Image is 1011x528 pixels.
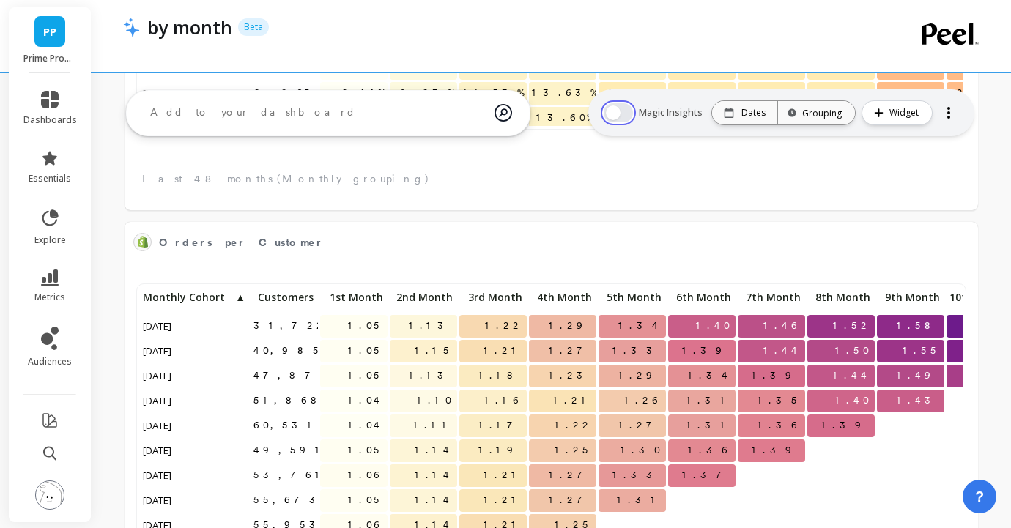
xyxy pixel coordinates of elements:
span: 16.98% [668,82,739,104]
span: 1.21 [481,489,527,511]
span: [DATE] [140,82,176,104]
div: Toggle SortBy [140,287,210,312]
p: 3rd Month [459,287,527,308]
p: Monthly Cohort [140,287,250,308]
span: PP [43,23,56,40]
span: 1.11 [410,414,457,436]
span: 1.18 [475,365,527,387]
span: [DATE] [140,464,176,486]
p: 8th Month [807,287,875,308]
span: [DATE] [140,365,176,387]
span: (Monthly grouping) [277,171,430,186]
span: 1.05 [345,365,388,387]
span: [DATE] [140,390,176,412]
span: 1.36 [685,439,736,461]
span: dashboards [23,114,77,126]
p: 4th Month [529,287,596,308]
span: 11.53% [460,82,527,104]
span: audiences [28,356,72,368]
span: 31,722 [251,315,330,337]
span: 1.44 [760,340,805,362]
span: 1.33 [610,464,666,486]
span: 1.31 [684,390,736,412]
p: Dates [741,107,766,119]
span: Customers [253,291,314,303]
span: 1.39 [818,414,875,436]
div: Toggle SortBy [528,287,598,312]
span: 49,591 [251,439,330,461]
span: 1.22 [552,414,596,436]
span: 1.39 [679,340,736,362]
span: ▲ [234,291,245,303]
span: 60,531 [251,414,322,436]
span: Orders per Customer [159,235,324,250]
p: Beta [238,18,269,36]
span: 1.23 [546,365,596,387]
span: 1.04 [345,390,388,412]
p: Customers [251,287,318,308]
span: 2.44% [339,82,388,104]
span: 1.44 [830,365,875,387]
span: 1.40 [693,315,736,337]
div: Toggle SortBy [667,287,737,312]
span: 9th Month [880,291,940,303]
p: 2nd Month [390,287,457,308]
span: 47,877 [251,365,340,387]
span: [DATE] [140,439,176,461]
span: Orders per Customer [159,232,922,253]
span: 3rd Month [462,291,522,303]
span: 1.29 [546,315,596,337]
span: [DATE] [140,340,176,362]
span: Magic Insights [639,105,706,120]
div: Toggle SortBy [737,287,807,312]
p: by month [147,15,232,40]
img: magic search icon [495,93,512,133]
span: 1.29 [615,365,666,387]
div: Toggle SortBy [319,287,389,312]
span: 1.55 [900,340,944,362]
span: 1.43 [894,390,944,412]
span: 18.28% [738,82,809,104]
span: 1.14 [412,439,457,461]
span: 1.35 [755,390,805,412]
span: 1.19 [475,439,527,461]
span: 1.14 [412,464,457,486]
span: 1.50 [832,340,875,362]
span: 1.58 [894,315,944,337]
div: Toggle SortBy [250,287,319,312]
p: 6th Month [668,287,736,308]
span: 7th Month [741,291,801,303]
span: 1.05 [345,489,388,511]
span: 1.06 [345,464,388,486]
span: 55,673 [251,489,329,511]
span: 1st Month [323,291,383,303]
span: 1.27 [615,414,666,436]
span: ? [975,486,984,507]
span: 1.21 [550,390,596,412]
span: 5th Month [601,291,662,303]
span: 1.05 [345,340,388,362]
span: 19.69% [807,82,878,104]
div: Grouping [791,106,842,120]
p: 9th Month [877,287,944,308]
span: Widget [889,105,923,120]
span: 1.05 [345,315,388,337]
span: 1.27 [546,464,596,486]
span: 1.30 [618,439,666,461]
span: 1.34 [615,315,666,337]
span: 8.23% [397,82,457,104]
span: 1.15 [412,340,457,362]
span: 1.25 [552,439,596,461]
div: Toggle SortBy [389,287,459,312]
span: 1.34 [685,365,736,387]
span: 1.16 [481,390,527,412]
span: 15.41% [605,82,666,104]
span: 1.13 [406,315,457,337]
span: 9,905 [251,83,318,105]
span: essentials [29,173,71,185]
span: 1.17 [475,414,527,436]
span: 6th Month [671,291,731,303]
span: 4th Month [532,291,592,303]
span: 8th Month [810,291,870,303]
span: metrics [34,291,65,303]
